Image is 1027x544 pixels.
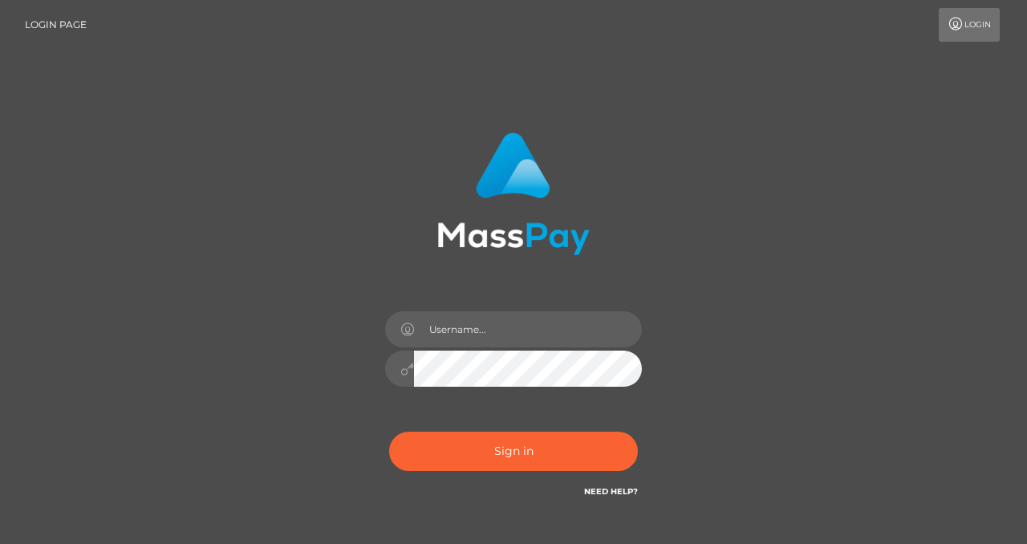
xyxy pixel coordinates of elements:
[389,432,638,471] button: Sign in
[437,132,590,255] img: MassPay Login
[939,8,1000,42] a: Login
[584,486,638,497] a: Need Help?
[25,8,87,42] a: Login Page
[414,311,642,347] input: Username...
